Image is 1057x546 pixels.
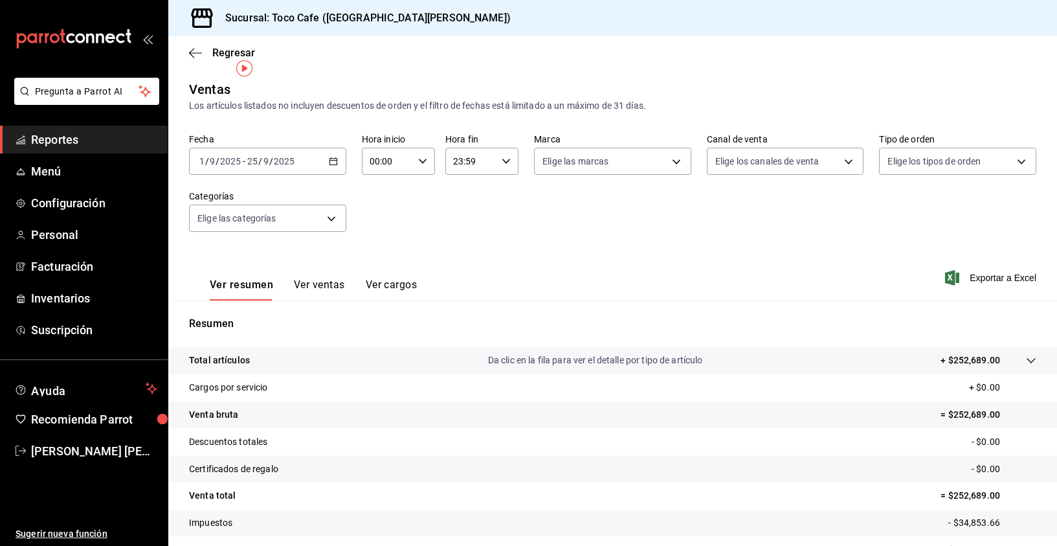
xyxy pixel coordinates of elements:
[16,527,157,541] span: Sugerir nueva función
[969,381,1036,394] p: + $0.00
[189,381,268,394] p: Cargos por servicio
[972,462,1036,476] p: - $0.00
[205,156,209,166] span: /
[31,381,140,396] span: Ayuda
[31,131,157,148] span: Reportes
[189,489,236,503] p: Venta total
[445,135,518,144] label: Hora fin
[263,156,269,166] input: --
[209,156,216,166] input: --
[269,156,273,166] span: /
[210,279,417,301] div: navigation tabs
[879,135,1036,144] label: Tipo de orden
[887,155,981,168] span: Elige los tipos de orden
[216,156,219,166] span: /
[199,156,205,166] input: --
[948,516,1036,530] p: - $34,853.66
[212,47,255,59] span: Regresar
[534,135,691,144] label: Marca
[940,489,1036,503] p: = $252,689.00
[31,411,157,428] span: Recomienda Parrot
[940,408,1036,422] p: = $252,689.00
[247,156,258,166] input: --
[31,226,157,244] span: Personal
[362,135,435,144] label: Hora inicio
[972,435,1036,449] p: - $0.00
[31,442,157,460] span: [PERSON_NAME] [PERSON_NAME]
[189,47,255,59] button: Regresar
[189,462,278,476] p: Certificados de regalo
[189,516,232,530] p: Impuestos
[9,94,159,108] a: Pregunta a Parrot AI
[273,156,295,166] input: ----
[715,155,819,168] span: Elige los canales de venta
[31,290,157,307] span: Inventarios
[488,354,703,367] p: Da clic en la fila para ver el detalle por tipo de artículo
[142,34,153,44] button: open_drawer_menu
[189,354,250,367] p: Total artículos
[14,78,159,105] button: Pregunta a Parrot AI
[189,99,1036,113] div: Los artículos listados no incluyen descuentos de orden y el filtro de fechas está limitado a un m...
[189,80,230,99] div: Ventas
[35,85,139,98] span: Pregunta a Parrot AI
[189,192,346,201] label: Categorías
[210,279,273,301] button: Ver resumen
[707,135,864,144] label: Canal de venta
[31,194,157,212] span: Configuración
[542,155,608,168] span: Elige las marcas
[189,316,1036,332] p: Resumen
[215,10,511,26] h3: Sucursal: Toco Cafe ([GEOGRAPHIC_DATA][PERSON_NAME])
[189,435,267,449] p: Descuentos totales
[243,156,245,166] span: -
[258,156,262,166] span: /
[948,270,1036,286] button: Exportar a Excel
[31,321,157,339] span: Suscripción
[31,163,157,180] span: Menú
[294,279,345,301] button: Ver ventas
[219,156,241,166] input: ----
[197,212,276,225] span: Elige las categorías
[189,135,346,144] label: Fecha
[366,279,417,301] button: Ver cargos
[31,258,157,275] span: Facturación
[189,408,238,422] p: Venta bruta
[940,354,1000,367] p: + $252,689.00
[236,60,252,76] img: Tooltip marker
